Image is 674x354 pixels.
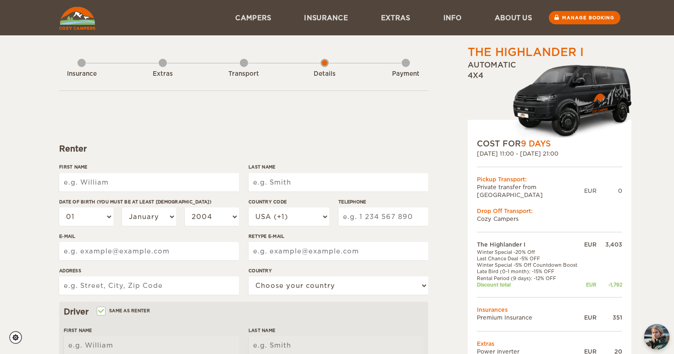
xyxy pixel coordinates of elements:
td: Extras [477,340,622,348]
img: Cozy-3.png [504,63,631,138]
div: [DATE] 11:00 - [DATE] 21:00 [477,150,622,157]
div: Transport [219,70,269,79]
label: Last Name [249,163,428,170]
span: 9 Days [521,139,551,148]
div: EUR [582,241,597,248]
div: EUR [582,314,597,321]
div: Extras [138,70,188,79]
td: Discount total [477,281,582,288]
a: Manage booking [549,11,620,24]
label: Retype E-mail [249,233,428,240]
div: The Highlander I [468,45,584,60]
div: EUR [582,281,597,288]
td: Winter Special -20% Off [477,249,582,255]
label: E-mail [59,233,239,240]
label: First Name [59,163,239,170]
div: 3,403 [597,241,622,248]
div: Renter [59,143,428,154]
td: Late Bird (0-1 month): -15% OFF [477,268,582,275]
div: EUR [584,187,597,195]
td: Last Chance Deal -5% OFF [477,255,582,262]
input: e.g. example@example.com [249,242,428,260]
label: Country Code [249,198,329,205]
button: chat-button [644,324,669,349]
div: Drop Off Transport: [477,207,622,215]
div: -1,792 [597,281,622,288]
input: e.g. Smith [249,173,428,191]
label: Same as renter [98,306,150,315]
div: COST FOR [477,138,622,149]
div: Insurance [56,70,107,79]
input: e.g. Street, City, Zip Code [59,276,239,295]
img: Cozy Campers [59,7,95,30]
td: Insurances [477,306,622,314]
label: Telephone [338,198,428,205]
label: Country [249,267,428,274]
td: Cozy Campers [477,215,622,223]
div: Pickup Transport: [477,175,622,183]
div: 351 [597,314,622,321]
label: First Name [64,327,239,334]
a: Cookie settings [9,331,28,344]
div: 0 [597,187,622,195]
div: Automatic 4x4 [468,60,631,138]
div: Payment [381,70,431,79]
input: e.g. William [59,173,239,191]
img: Freyja at Cozy Campers [644,324,669,349]
input: e.g. 1 234 567 890 [338,208,428,226]
td: The Highlander I [477,241,582,248]
label: Address [59,267,239,274]
input: Same as renter [98,309,104,315]
td: Private transfer from [GEOGRAPHIC_DATA] [477,183,584,199]
div: Driver [64,306,424,317]
td: Rental Period (9 days): -12% OFF [477,275,582,281]
td: Premium Insurance [477,314,582,321]
div: Details [299,70,350,79]
td: Winter Special -5% Off Countdown Boost [477,262,582,268]
label: Last Name [249,327,424,334]
input: e.g. example@example.com [59,242,239,260]
label: Date of birth (You must be at least [DEMOGRAPHIC_DATA]) [59,198,239,205]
